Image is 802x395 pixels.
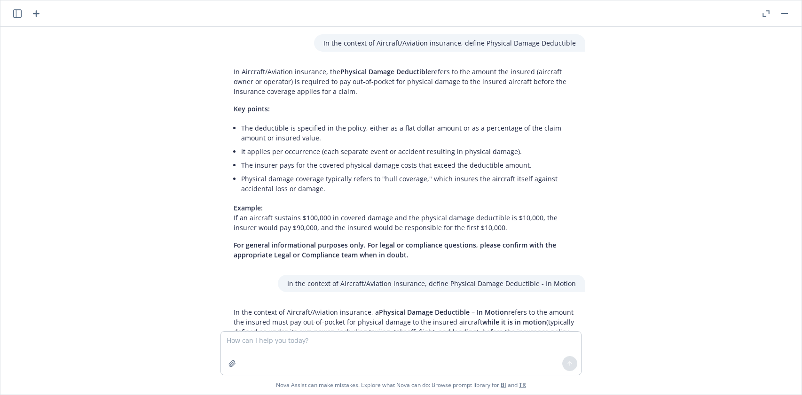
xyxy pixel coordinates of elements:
[234,203,263,212] span: Example:
[241,158,576,172] li: The insurer pays for the covered physical damage costs that exceed the deductible amount.
[501,381,506,389] a: BI
[241,121,576,145] li: The deductible is specified in the policy, either as a flat dollar amount or as a percentage of t...
[234,240,556,259] span: For general informational purposes only. For legal or compliance questions, please confirm with t...
[323,38,576,48] p: In the context of Aircraft/Aviation insurance, define Physical Damage Deductible
[241,172,576,195] li: Physical damage coverage typically refers to "hull coverage," which insures the aircraft itself a...
[340,67,431,76] span: Physical Damage Deductible
[234,307,576,347] p: In the context of Aircraft/Aviation insurance, a refers to the amount the insured must pay out-of...
[482,318,546,326] span: while it is in motion
[234,104,270,113] span: Key points:
[234,203,576,232] p: If an aircraft sustains $100,000 in covered damage and the physical damage deductible is $10,000,...
[379,308,508,317] span: Physical Damage Deductible – In Motion
[234,67,576,96] p: In Aircraft/Aviation insurance, the refers to the amount the insured (aircraft owner or operator)...
[287,279,576,288] p: In the context of Aircraft/Aviation insurance, define Physical Damage Deductible - In Motion
[241,145,576,158] li: It applies per occurrence (each separate event or accident resulting in physical damage).
[276,375,526,395] span: Nova Assist can make mistakes. Explore what Nova can do: Browse prompt library for and
[519,381,526,389] a: TR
